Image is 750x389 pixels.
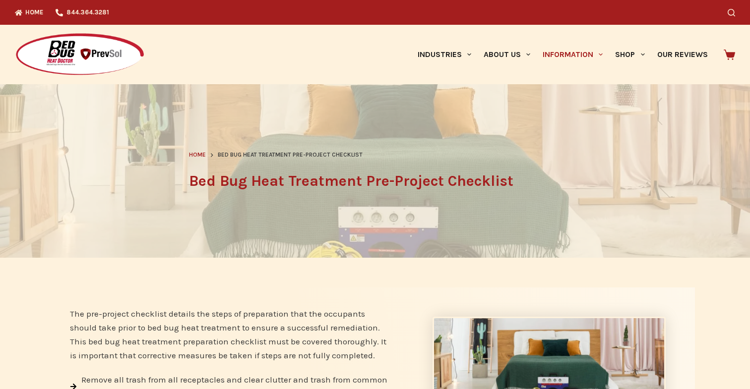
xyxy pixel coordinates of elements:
[728,9,735,16] button: Search
[411,25,714,84] nav: Primary
[609,25,651,84] a: Shop
[189,151,206,158] span: Home
[477,25,536,84] a: About Us
[15,33,145,77] img: Prevsol/Bed Bug Heat Doctor
[651,25,714,84] a: Our Reviews
[70,307,388,362] p: The pre-project checklist details the steps of preparation that the occupants should take prior t...
[411,25,477,84] a: Industries
[189,170,561,192] h1: Bed Bug Heat Treatment Pre-Project Checklist
[537,25,609,84] a: Information
[189,150,206,160] a: Home
[218,150,363,160] span: Bed Bug Heat Treatment Pre-Project Checklist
